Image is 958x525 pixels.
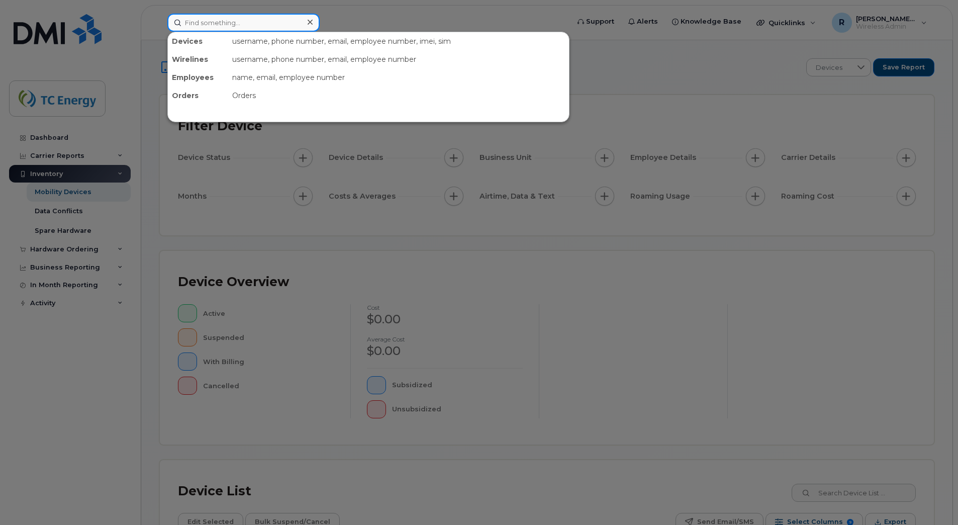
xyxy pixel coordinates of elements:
div: name, email, employee number [228,68,569,86]
div: username, phone number, email, employee number [228,50,569,68]
iframe: Messenger Launcher [914,481,950,517]
div: Orders [168,86,228,105]
div: username, phone number, email, employee number, imei, sim [228,32,569,50]
div: Wirelines [168,50,228,68]
div: Orders [228,86,569,105]
div: Devices [168,32,228,50]
div: Employees [168,68,228,86]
